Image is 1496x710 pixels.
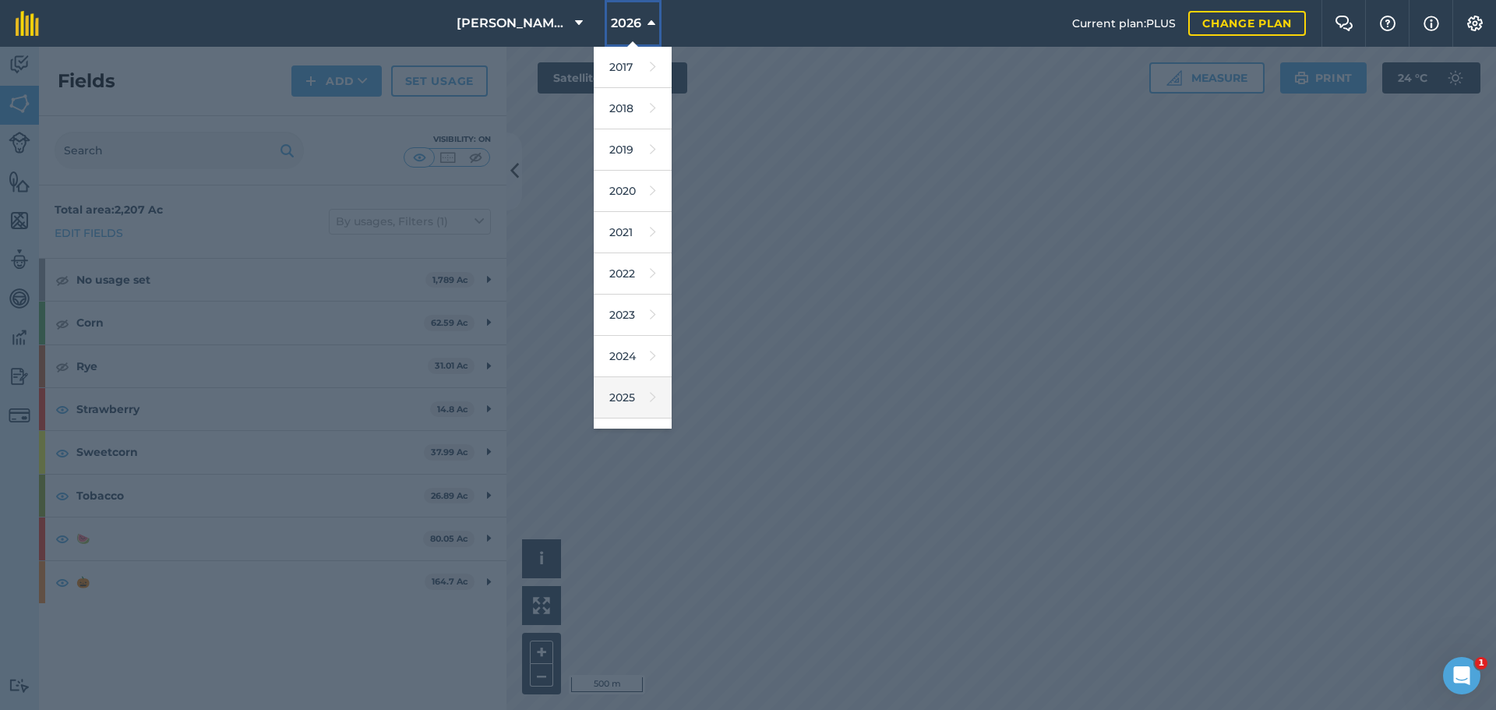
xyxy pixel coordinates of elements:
[594,171,672,212] a: 2020
[1424,14,1439,33] img: svg+xml;base64,PHN2ZyB4bWxucz0iaHR0cDovL3d3dy53My5vcmcvMjAwMC9zdmciIHdpZHRoPSIxNyIgaGVpZ2h0PSIxNy...
[594,88,672,129] a: 2018
[594,295,672,336] a: 2023
[1475,657,1487,669] span: 1
[1378,16,1397,31] img: A question mark icon
[594,129,672,171] a: 2019
[1335,16,1353,31] img: Two speech bubbles overlapping with the left bubble in the forefront
[457,14,569,33] span: [PERSON_NAME] Family Farms
[1072,15,1176,32] span: Current plan : PLUS
[1443,657,1480,694] iframe: Intercom live chat
[594,253,672,295] a: 2022
[1188,11,1306,36] a: Change plan
[594,377,672,419] a: 2025
[611,14,641,33] span: 2026
[16,11,39,36] img: fieldmargin Logo
[1466,16,1484,31] img: A cog icon
[594,212,672,253] a: 2021
[594,336,672,377] a: 2024
[594,419,672,460] a: 2026
[594,47,672,88] a: 2017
